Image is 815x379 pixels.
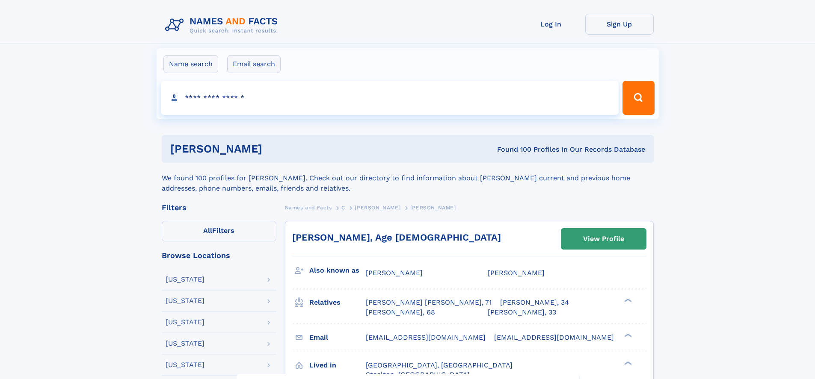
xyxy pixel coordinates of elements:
[488,269,545,277] span: [PERSON_NAME]
[166,340,204,347] div: [US_STATE]
[309,295,366,310] h3: Relatives
[309,263,366,278] h3: Also known as
[410,205,456,211] span: [PERSON_NAME]
[162,221,276,241] label: Filters
[161,81,619,115] input: search input
[285,202,332,213] a: Names and Facts
[309,358,366,373] h3: Lived in
[355,205,400,211] span: [PERSON_NAME]
[203,226,212,235] span: All
[170,144,380,154] h1: [PERSON_NAME]
[366,308,435,317] a: [PERSON_NAME], 68
[366,333,486,341] span: [EMAIL_ADDRESS][DOMAIN_NAME]
[494,333,614,341] span: [EMAIL_ADDRESS][DOMAIN_NAME]
[166,276,204,283] div: [US_STATE]
[292,232,501,243] a: [PERSON_NAME], Age [DEMOGRAPHIC_DATA]
[162,252,276,259] div: Browse Locations
[355,202,400,213] a: [PERSON_NAME]
[166,361,204,368] div: [US_STATE]
[366,298,492,307] a: [PERSON_NAME] [PERSON_NAME], 71
[622,360,632,366] div: ❯
[341,202,345,213] a: C
[366,370,470,379] span: Steelton, [GEOGRAPHIC_DATA]
[379,145,645,154] div: Found 100 Profiles In Our Records Database
[341,205,345,211] span: C
[366,361,513,369] span: [GEOGRAPHIC_DATA], [GEOGRAPHIC_DATA]
[166,297,204,304] div: [US_STATE]
[227,55,281,73] label: Email search
[583,229,624,249] div: View Profile
[622,298,632,303] div: ❯
[163,55,218,73] label: Name search
[162,204,276,212] div: Filters
[309,330,366,345] h3: Email
[622,332,632,338] div: ❯
[162,14,285,37] img: Logo Names and Facts
[561,229,646,249] a: View Profile
[585,14,654,35] a: Sign Up
[488,308,556,317] a: [PERSON_NAME], 33
[517,14,585,35] a: Log In
[166,319,204,326] div: [US_STATE]
[622,81,654,115] button: Search Button
[162,163,654,194] div: We found 100 profiles for [PERSON_NAME]. Check out our directory to find information about [PERSO...
[366,269,423,277] span: [PERSON_NAME]
[500,298,569,307] a: [PERSON_NAME], 34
